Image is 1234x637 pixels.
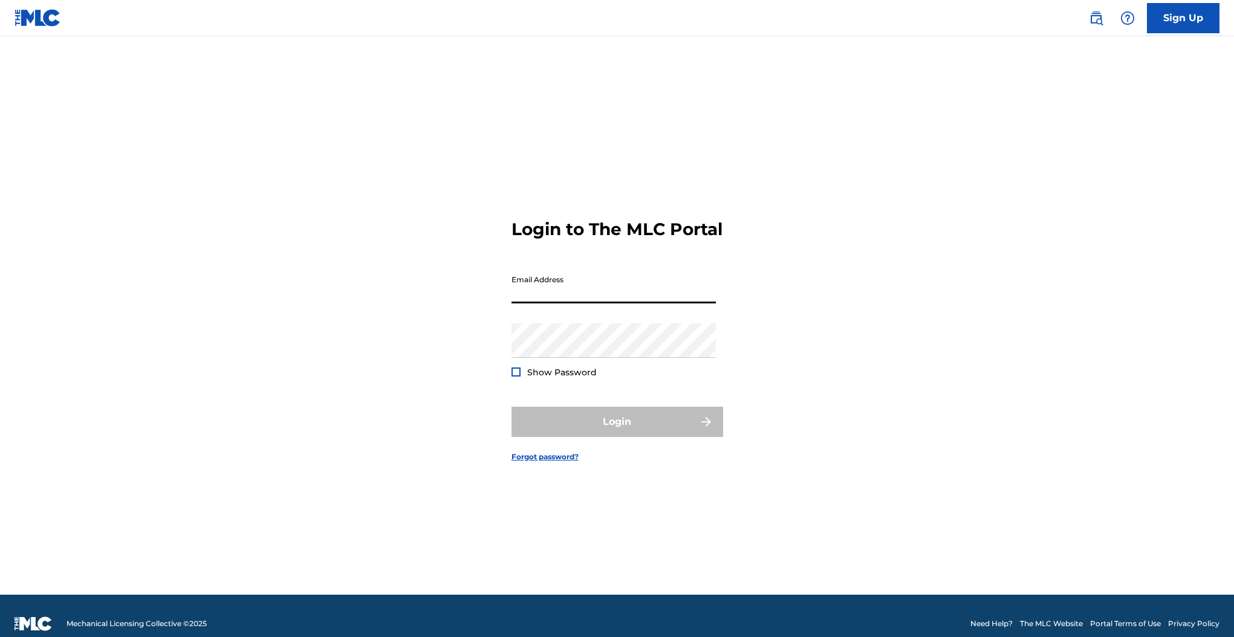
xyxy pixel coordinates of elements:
a: Sign Up [1147,3,1219,33]
a: Portal Terms of Use [1090,618,1161,629]
a: Need Help? [970,618,1013,629]
img: search [1089,11,1103,25]
h3: Login to The MLC Portal [511,219,723,240]
img: help [1120,11,1135,25]
span: Mechanical Licensing Collective © 2025 [67,618,207,629]
a: Public Search [1084,6,1108,30]
a: Privacy Policy [1168,618,1219,629]
a: The MLC Website [1020,618,1083,629]
div: Help [1115,6,1140,30]
img: logo [15,616,52,631]
iframe: Chat Widget [1174,579,1234,637]
a: Forgot password? [511,451,579,462]
img: MLC Logo [15,9,61,27]
span: Show Password [527,367,597,378]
